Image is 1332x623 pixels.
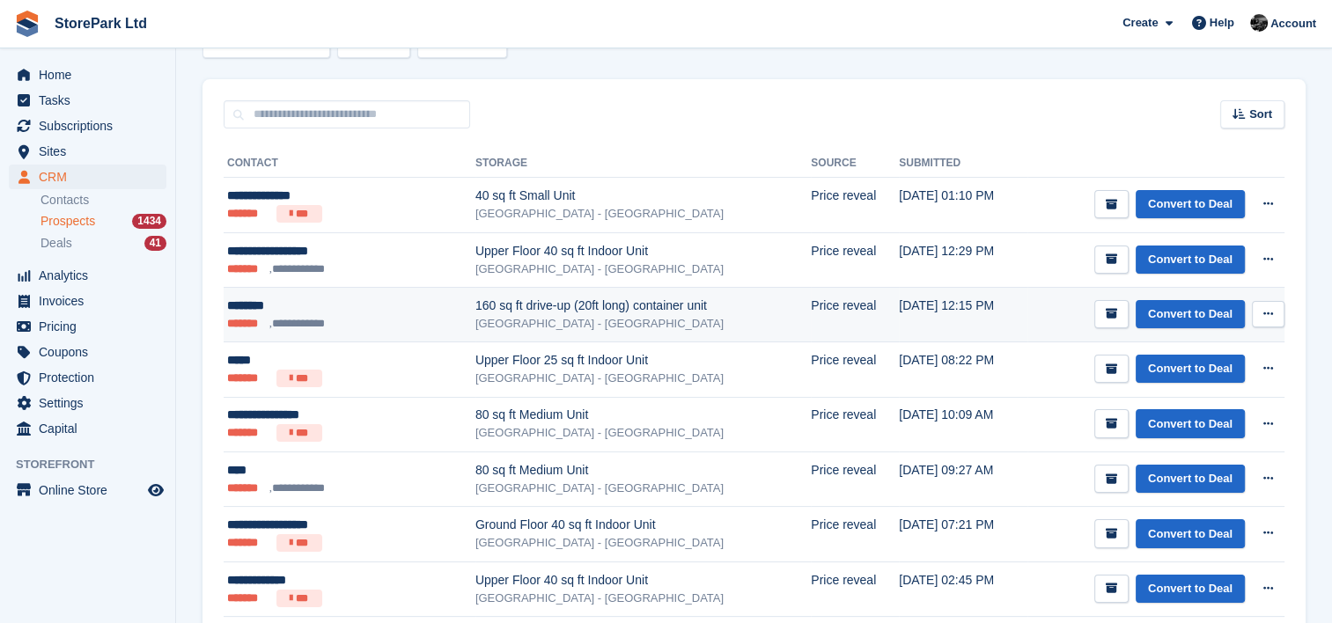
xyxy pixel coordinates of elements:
[1122,14,1158,32] span: Create
[811,397,899,452] td: Price reveal
[475,534,811,552] div: [GEOGRAPHIC_DATA] - [GEOGRAPHIC_DATA]
[9,365,166,390] a: menu
[1136,409,1245,438] a: Convert to Deal
[899,287,1027,341] td: [DATE] 12:15 PM
[1249,106,1272,123] span: Sort
[9,62,166,87] a: menu
[475,406,811,424] div: 80 sq ft Medium Unit
[899,561,1027,617] td: [DATE] 02:45 PM
[9,114,166,138] a: menu
[40,235,72,252] span: Deals
[40,192,166,209] a: Contacts
[16,456,175,473] span: Storefront
[475,461,811,480] div: 80 sq ft Medium Unit
[48,9,154,38] a: StorePark Ltd
[9,314,166,339] a: menu
[9,416,166,441] a: menu
[475,370,811,387] div: [GEOGRAPHIC_DATA] - [GEOGRAPHIC_DATA]
[1136,355,1245,384] a: Convert to Deal
[9,391,166,415] a: menu
[132,214,166,229] div: 1434
[811,150,899,178] th: Source
[39,416,144,441] span: Capital
[899,150,1027,178] th: Submitted
[39,289,144,313] span: Invoices
[475,351,811,370] div: Upper Floor 25 sq ft Indoor Unit
[899,507,1027,562] td: [DATE] 07:21 PM
[899,232,1027,287] td: [DATE] 12:29 PM
[39,88,144,113] span: Tasks
[475,150,811,178] th: Storage
[39,314,144,339] span: Pricing
[1136,246,1245,275] a: Convert to Deal
[475,590,811,607] div: [GEOGRAPHIC_DATA] - [GEOGRAPHIC_DATA]
[14,11,40,37] img: stora-icon-8386f47178a22dfd0bd8f6a31ec36ba5ce8667c1dd55bd0f319d3a0aa187defe.svg
[9,340,166,364] a: menu
[39,365,144,390] span: Protection
[39,340,144,364] span: Coupons
[40,212,166,231] a: Prospects 1434
[899,452,1027,507] td: [DATE] 09:27 AM
[1136,300,1245,329] a: Convert to Deal
[1136,465,1245,494] a: Convert to Deal
[899,397,1027,452] td: [DATE] 10:09 AM
[144,236,166,251] div: 41
[811,287,899,341] td: Price reveal
[475,242,811,260] div: Upper Floor 40 sq ft Indoor Unit
[811,178,899,233] td: Price reveal
[9,165,166,189] a: menu
[9,478,166,502] a: menu
[1136,190,1245,219] a: Convert to Deal
[1136,575,1245,604] a: Convert to Deal
[40,213,95,230] span: Prospects
[475,205,811,223] div: [GEOGRAPHIC_DATA] - [GEOGRAPHIC_DATA]
[475,516,811,534] div: Ground Floor 40 sq ft Indoor Unit
[9,289,166,313] a: menu
[475,571,811,590] div: Upper Floor 40 sq ft Indoor Unit
[39,391,144,415] span: Settings
[475,187,811,205] div: 40 sq ft Small Unit
[1210,14,1234,32] span: Help
[475,260,811,278] div: [GEOGRAPHIC_DATA] - [GEOGRAPHIC_DATA]
[9,88,166,113] a: menu
[475,315,811,333] div: [GEOGRAPHIC_DATA] - [GEOGRAPHIC_DATA]
[1136,519,1245,548] a: Convert to Deal
[475,480,811,497] div: [GEOGRAPHIC_DATA] - [GEOGRAPHIC_DATA]
[39,139,144,164] span: Sites
[811,561,899,617] td: Price reveal
[811,232,899,287] td: Price reveal
[39,62,144,87] span: Home
[39,165,144,189] span: CRM
[39,478,144,502] span: Online Store
[475,424,811,442] div: [GEOGRAPHIC_DATA] - [GEOGRAPHIC_DATA]
[811,341,899,397] td: Price reveal
[1250,14,1268,32] img: Ryan Mulcahy
[9,263,166,288] a: menu
[1270,15,1316,33] span: Account
[899,178,1027,233] td: [DATE] 01:10 PM
[39,263,144,288] span: Analytics
[899,341,1027,397] td: [DATE] 08:22 PM
[39,114,144,138] span: Subscriptions
[9,139,166,164] a: menu
[475,297,811,315] div: 160 sq ft drive-up (20ft long) container unit
[40,234,166,253] a: Deals 41
[811,507,899,562] td: Price reveal
[145,480,166,501] a: Preview store
[811,452,899,507] td: Price reveal
[224,150,475,178] th: Contact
